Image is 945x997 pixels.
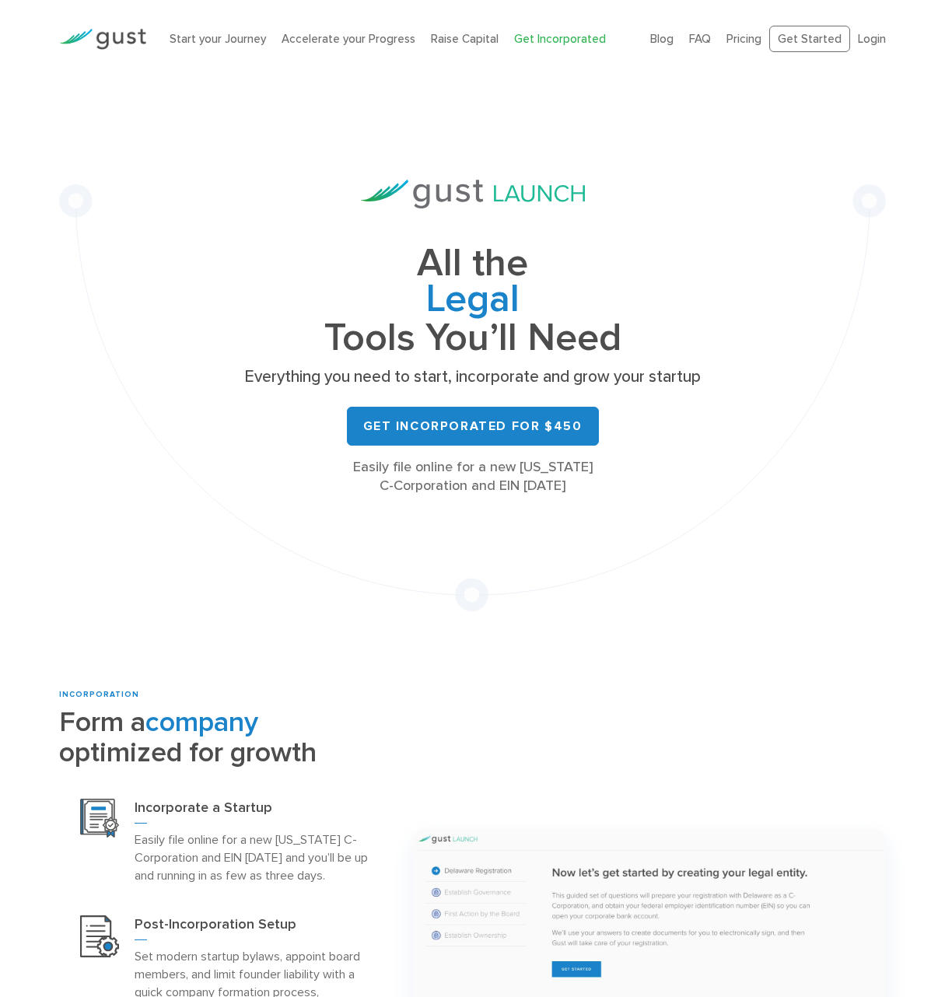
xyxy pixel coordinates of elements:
div: INCORPORATION [59,689,390,701]
a: Get Incorporated for $450 [347,407,599,446]
img: Gust Launch Logo [361,180,585,208]
a: Raise Capital [431,32,499,46]
h3: Post-Incorporation Setup [135,915,369,940]
span: company [145,705,258,739]
a: Get Started [769,26,850,53]
img: Gust Logo [59,29,146,50]
a: Start your Journey [170,32,266,46]
a: FAQ [689,32,711,46]
a: Pricing [726,32,761,46]
img: Incorporation Icon [80,799,119,838]
p: Everything you need to start, incorporate and grow your startup [240,366,706,388]
a: Blog [650,32,674,46]
a: Login [858,32,886,46]
div: Easily file online for a new [US_STATE] C-Corporation and EIN [DATE] [240,458,706,495]
a: Accelerate your Progress [282,32,415,46]
h3: Incorporate a Startup [135,799,369,824]
span: Legal [240,282,706,320]
a: Get Incorporated [514,32,606,46]
h1: All the Tools You’ll Need [240,246,706,355]
h2: Form a optimized for growth [59,707,390,768]
img: Post Incorporation Setup [80,915,119,957]
p: Easily file online for a new [US_STATE] C-Corporation and EIN [DATE] and you’ll be up and running... [135,831,369,884]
